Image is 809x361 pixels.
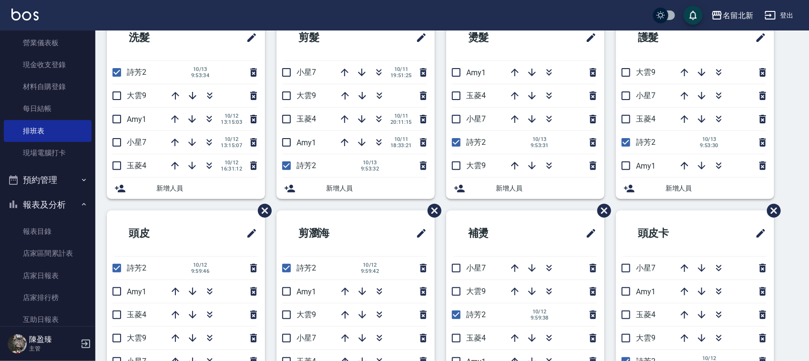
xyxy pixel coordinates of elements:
span: Amy1 [297,138,316,147]
span: 刪除班表 [760,197,782,225]
h2: 補燙 [454,216,542,251]
span: 新增人員 [496,183,597,193]
h5: 陳盈臻 [29,335,78,344]
span: 19:51:25 [390,72,412,79]
span: 大雲9 [127,333,146,342]
button: 報表及分析 [4,192,92,217]
span: 大雲9 [466,161,486,170]
span: 刪除班表 [251,197,273,225]
button: save [684,6,703,25]
a: 店家區間累計表 [4,242,92,264]
span: 玉菱4 [466,91,486,100]
span: 10/11 [390,136,412,142]
span: 10/12 [359,262,380,268]
span: 小星7 [297,333,316,342]
span: 10/11 [390,66,412,72]
span: 10/12 [221,136,242,142]
div: 新增人員 [276,178,435,199]
span: 18:33:21 [390,142,412,149]
div: 新增人員 [107,178,265,199]
span: 詩芳2 [466,138,486,147]
span: 新增人員 [326,183,427,193]
a: 現金收支登錄 [4,54,92,76]
span: 10/13 [529,136,550,142]
span: 小星7 [636,263,655,272]
a: 材料自購登錄 [4,76,92,98]
span: 小星7 [466,114,486,123]
span: 刪除班表 [420,197,443,225]
div: 新增人員 [616,178,774,199]
button: 預約管理 [4,168,92,192]
span: 10/13 [359,160,380,166]
span: 10/12 [221,113,242,119]
span: 詩芳2 [466,310,486,319]
span: 大雲9 [127,91,146,100]
span: 玉菱4 [636,114,655,123]
button: 名留北新 [707,6,757,25]
h2: 洗髮 [114,20,202,55]
span: 詩芳2 [297,263,316,272]
span: 修改班表的標題 [580,222,597,245]
span: 13:15:03 [221,119,242,125]
a: 現場電腦打卡 [4,142,92,164]
span: 小星7 [127,138,146,147]
span: 9:59:46 [190,268,211,274]
span: Amy1 [127,115,146,124]
span: 詩芳2 [127,68,146,77]
span: 玉菱4 [297,114,316,123]
span: Amy1 [636,287,655,296]
span: 大雲9 [297,91,316,100]
span: 刪除班表 [590,197,613,225]
span: 10/12 [190,262,211,268]
span: 新增人員 [666,183,767,193]
div: 名留北新 [723,10,753,21]
span: 9:53:32 [359,166,380,172]
span: Amy1 [297,287,316,296]
span: 10/13 [190,66,211,72]
h2: 燙髮 [454,20,542,55]
span: 玉菱4 [636,310,655,319]
h2: 頭皮 [114,216,202,251]
span: 修改班表的標題 [240,26,257,49]
span: Amy1 [127,287,146,296]
a: 營業儀表板 [4,32,92,54]
span: 大雲9 [636,68,655,77]
span: 大雲9 [297,310,316,319]
span: 小星7 [297,68,316,77]
span: 9:53:30 [699,142,720,149]
span: 13:15:07 [221,142,242,149]
span: 20:11:15 [390,119,412,125]
img: Person [8,334,27,353]
a: 店家排行榜 [4,287,92,309]
span: 玉菱4 [466,333,486,342]
a: 每日結帳 [4,98,92,120]
p: 主管 [29,344,78,353]
span: Amy1 [636,161,655,170]
button: 登出 [761,7,798,24]
span: 玉菱4 [127,310,146,319]
a: 互助日報表 [4,309,92,331]
h2: 剪瀏海 [284,216,377,251]
span: 詩芳2 [127,263,146,272]
span: 修改班表的標題 [749,222,767,245]
span: 16:31:12 [221,166,242,172]
h2: 剪髮 [284,20,372,55]
span: 小星7 [466,263,486,272]
span: 修改班表的標題 [410,26,427,49]
span: 10/12 [529,309,550,315]
span: 玉菱4 [127,161,146,170]
span: 修改班表的標題 [410,222,427,245]
span: 10/12 [221,160,242,166]
span: 新增人員 [156,183,257,193]
span: 10/13 [699,136,720,142]
a: 報表目錄 [4,221,92,242]
img: Logo [11,9,39,20]
span: 9:59:42 [359,268,380,274]
span: 大雲9 [466,287,486,296]
h2: 頭皮卡 [624,216,717,251]
a: 排班表 [4,120,92,142]
span: 修改班表的標題 [580,26,597,49]
span: 9:53:34 [190,72,211,79]
span: 修改班表的標題 [240,222,257,245]
span: Amy1 [466,68,486,77]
